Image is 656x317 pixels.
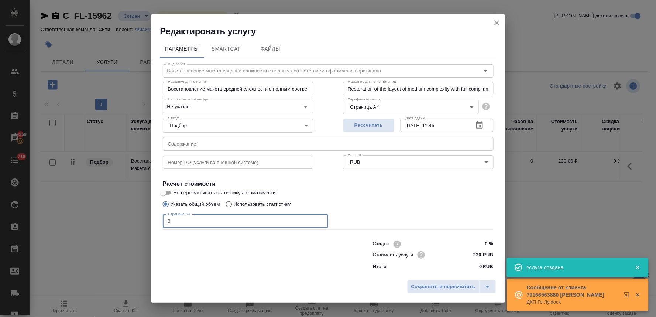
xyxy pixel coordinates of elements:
[527,284,619,299] p: Сообщение от клиента 79166563880 [PERSON_NAME]
[619,287,637,305] button: Открыть в новой вкладке
[466,239,493,249] input: ✎ Введи что-нибудь
[300,102,311,112] button: Open
[526,264,624,271] div: Услуга создана
[348,104,381,110] button: Страница А4
[234,201,291,208] p: Использовать статистику
[163,119,313,133] div: Подбор
[373,263,387,270] p: Итого
[630,292,645,298] button: Закрыть
[168,122,189,129] button: Подбор
[164,44,200,54] span: Параметры
[483,263,494,270] p: RUB
[343,155,494,169] div: RUB
[174,189,276,197] span: Не пересчитывать статистику автоматически
[253,44,288,54] span: Файлы
[373,240,389,248] p: Скидка
[407,280,480,293] button: Сохранить и пересчитать
[160,25,505,37] h2: Редактировать услугу
[407,280,496,293] div: split button
[373,251,413,259] p: Стоимость услуги
[171,201,220,208] p: Указать общий объем
[343,100,479,114] div: Страница А4
[466,249,493,260] input: ✎ Введи что-нибудь
[480,263,482,270] p: 0
[209,44,244,54] span: SmartCat
[491,17,502,28] button: close
[348,159,363,165] button: RUB
[527,299,619,306] p: ДКП Го Лу.docx
[163,180,494,188] h4: Расчет стоимости
[411,283,475,291] span: Сохранить и пересчитать
[343,119,395,132] button: Рассчитать
[347,121,391,130] span: Рассчитать
[630,264,645,271] button: Закрыть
